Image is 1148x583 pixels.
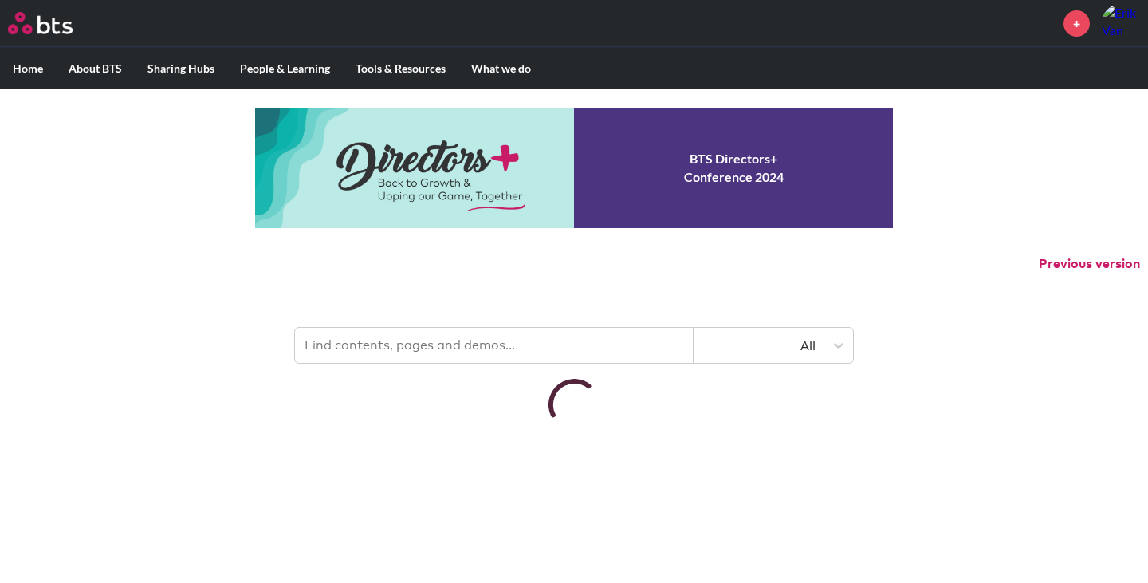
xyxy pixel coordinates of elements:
div: All [702,337,816,354]
label: People & Learning [227,48,343,89]
button: Previous version [1039,255,1140,273]
a: Profile [1102,4,1140,42]
a: + [1063,10,1090,37]
label: About BTS [56,48,135,89]
img: BTS Logo [8,12,73,34]
input: Find contents, pages and demos... [295,328,694,363]
a: Go home [8,12,102,34]
label: Tools & Resources [343,48,458,89]
label: Sharing Hubs [135,48,227,89]
img: Erik Van Elderen [1102,4,1140,42]
a: Conference 2024 [255,108,893,228]
label: What we do [458,48,544,89]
